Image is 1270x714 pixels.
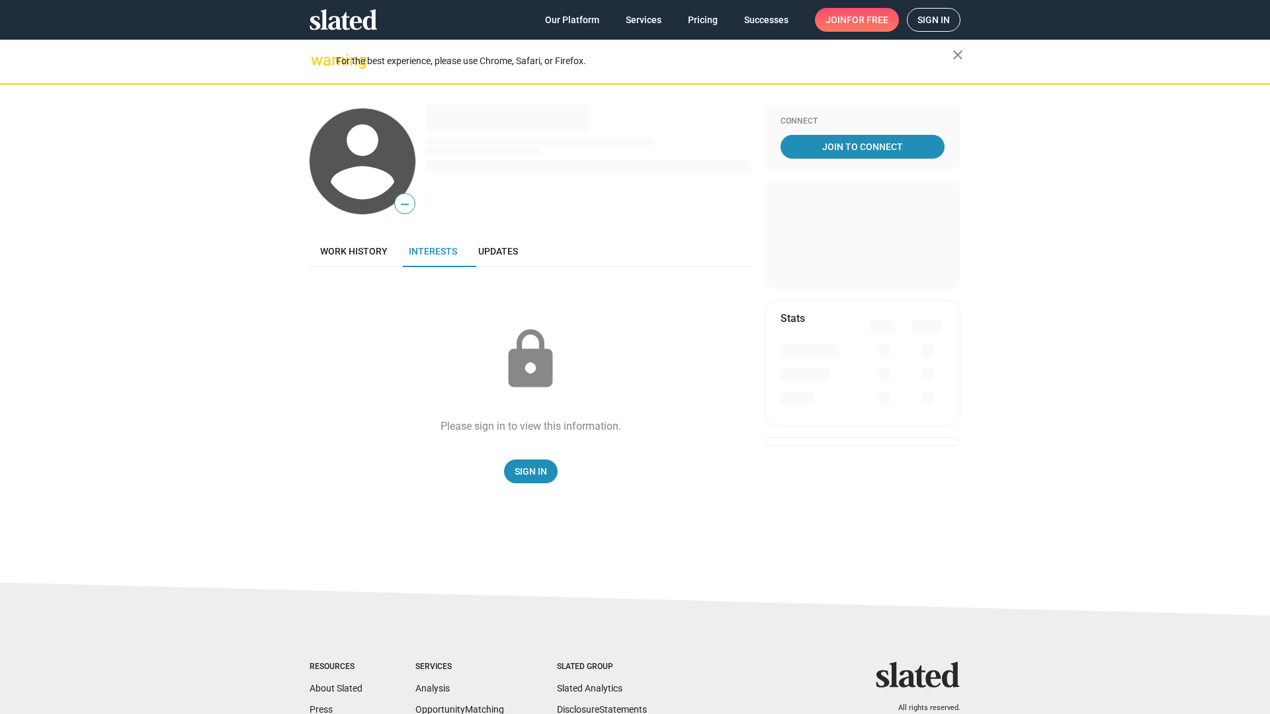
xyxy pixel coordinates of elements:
[320,246,388,257] span: Work history
[534,8,610,32] a: Our Platform
[504,459,558,483] a: Sign In
[441,419,621,433] div: Please sign in to view this information.
[310,662,362,672] div: Resources
[677,8,728,32] a: Pricing
[415,683,450,694] a: Analysis
[468,235,529,267] a: Updates
[310,235,398,267] a: Work history
[688,8,718,32] span: Pricing
[409,246,457,257] span: Interests
[311,52,327,68] mat-icon: warning
[950,47,966,63] mat-icon: close
[781,135,945,159] a: Join To Connect
[395,196,415,213] span: —
[917,9,950,31] span: Sign in
[781,311,805,325] mat-card-title: Stats
[478,246,518,257] span: Updates
[744,8,788,32] span: Successes
[847,8,888,32] span: for free
[734,8,799,32] a: Successes
[783,135,942,159] span: Join To Connect
[515,459,547,483] span: Sign In
[815,8,899,32] a: Joinfor free
[825,8,888,32] span: Join
[781,116,945,127] div: Connect
[557,662,647,672] div: Slated Group
[615,8,672,32] a: Services
[310,683,362,694] a: About Slated
[907,8,960,32] a: Sign in
[545,8,599,32] span: Our Platform
[497,327,564,393] mat-icon: lock
[415,662,504,672] div: Services
[626,8,661,32] span: Services
[336,52,952,70] div: For the best experience, please use Chrome, Safari, or Firefox.
[557,683,622,694] a: Slated Analytics
[398,235,468,267] a: Interests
